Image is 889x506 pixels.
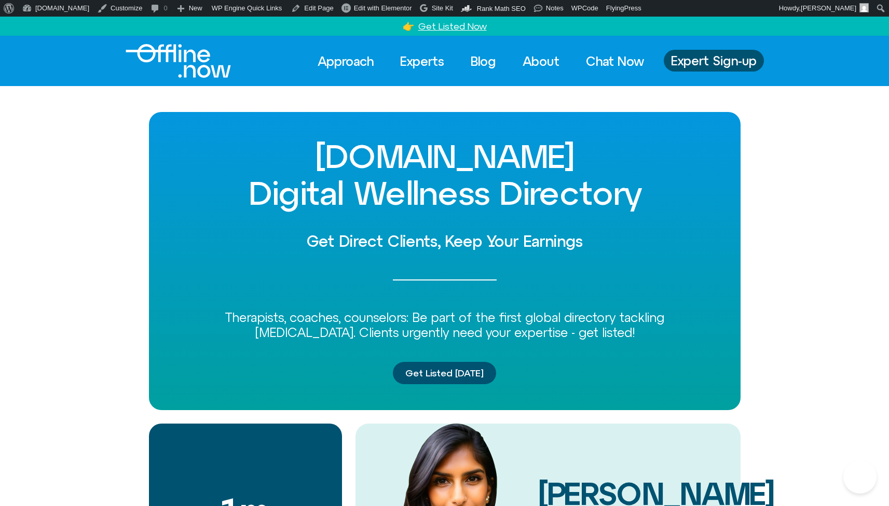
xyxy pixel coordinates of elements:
[577,50,653,73] a: Chat Now
[461,50,505,73] a: Blog
[801,4,856,12] span: [PERSON_NAME]
[308,50,383,73] a: Approach
[175,233,715,250] h2: Get Direct Clients, Keep Your Earnings
[432,4,453,12] span: Site Kit
[405,368,484,378] span: Get Listed [DATE]
[126,44,231,78] img: offline.now
[354,4,412,12] span: Edit with Elementor
[126,44,213,78] div: Logo
[664,50,764,72] a: Expert Sign-up
[418,21,487,32] a: Get Listed Now
[393,362,496,385] a: Get Listed [DATE]
[477,5,526,12] span: Rank Math SEO
[308,50,653,73] nav: Menu
[671,54,757,67] span: Expert Sign-up
[513,50,569,73] a: About
[403,21,414,32] a: 👉
[843,460,877,494] iframe: Botpress
[225,310,664,340] span: Therapists, coaches, counselors: Be part of the first global directory tackling [MEDICAL_DATA]. C...
[391,50,454,73] a: Experts
[175,138,715,211] h1: [DOMAIN_NAME] Digital Wellness Directory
